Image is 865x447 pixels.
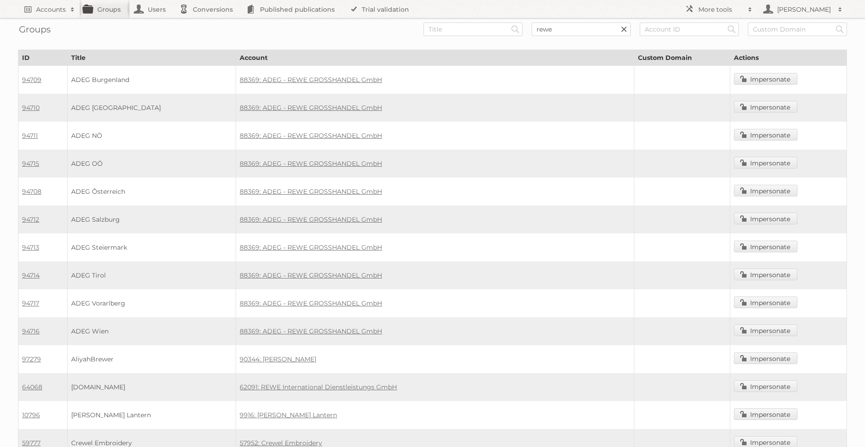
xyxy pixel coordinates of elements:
td: ADEG Wien [68,317,236,345]
th: Custom Domain [634,50,730,66]
input: Account Name [532,23,631,36]
a: Impersonate [734,324,797,336]
a: 94709 [22,76,41,84]
a: 94711 [22,132,38,140]
a: 88369: ADEG - REWE GROSSHANDEL GmbH [240,104,382,112]
th: Title [68,50,236,66]
a: 88369: ADEG - REWE GROSSHANDEL GmbH [240,187,382,196]
a: Impersonate [734,352,797,364]
td: ADEG [GEOGRAPHIC_DATA] [68,94,236,122]
td: ADEG Ôsterreich [68,178,236,205]
a: 59777 [22,439,41,447]
td: ADEG OÖ [68,150,236,178]
a: 88369: ADEG - REWE GROSSHANDEL GmbH [240,243,382,251]
td: AliyahBrewer [68,345,236,373]
td: ADEG Burgenland [68,66,236,94]
a: 94716 [22,327,40,335]
td: ADEG Steiermark [68,233,236,261]
a: 88369: ADEG - REWE GROSSHANDEL GmbH [240,160,382,168]
a: 9916: [PERSON_NAME] Lantern [240,411,337,419]
input: Custom Domain [748,23,847,36]
a: 88369: ADEG - REWE GROSSHANDEL GmbH [240,271,382,279]
td: [DOMAIN_NAME] [68,373,236,401]
th: Account [236,50,634,66]
a: 88369: ADEG - REWE GROSSHANDEL GmbH [240,327,382,335]
td: [PERSON_NAME] Lantern [68,401,236,429]
a: 88369: ADEG - REWE GROSSHANDEL GmbH [240,132,382,140]
a: 94715 [22,160,39,168]
a: Impersonate [734,157,797,169]
td: ADEG Tirol [68,261,236,289]
a: 94713 [22,243,39,251]
a: 97279 [22,355,41,363]
a: Impersonate [734,185,797,196]
h2: Accounts [36,5,66,14]
a: 62091: REWE International Dienstleistungs GmbH [240,383,397,391]
a: 94708 [22,187,41,196]
a: Impersonate [734,380,797,392]
a: Impersonate [734,101,797,113]
td: ADEG NÖ [68,122,236,150]
th: ID [18,50,68,66]
a: Impersonate [734,73,797,85]
a: 64068 [22,383,42,391]
a: Impersonate [734,241,797,252]
a: 94714 [22,271,40,279]
a: Impersonate [734,408,797,420]
a: Impersonate [734,129,797,141]
a: 88369: ADEG - REWE GROSSHANDEL GmbH [240,299,382,307]
a: 88369: ADEG - REWE GROSSHANDEL GmbH [240,215,382,223]
a: Impersonate [734,269,797,280]
a: Impersonate [734,296,797,308]
th: Actions [730,50,847,66]
input: Title [423,23,523,36]
input: Account ID [640,23,739,36]
h2: More tools [698,5,743,14]
a: 88369: ADEG - REWE GROSSHANDEL GmbH [240,76,382,84]
td: ADEG Salzburg [68,205,236,233]
h2: [PERSON_NAME] [775,5,833,14]
a: Impersonate [734,213,797,224]
a: 94710 [22,104,40,112]
input: Search [725,23,738,36]
a: 90344: [PERSON_NAME] [240,355,316,363]
input: Search [833,23,847,36]
a: 57952: Crewel Embroidery [240,439,322,447]
a: 10796 [22,411,40,419]
input: Search [509,23,522,36]
a: 94717 [22,299,39,307]
td: ADEG Vorarlberg [68,289,236,317]
a: 94712 [22,215,39,223]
